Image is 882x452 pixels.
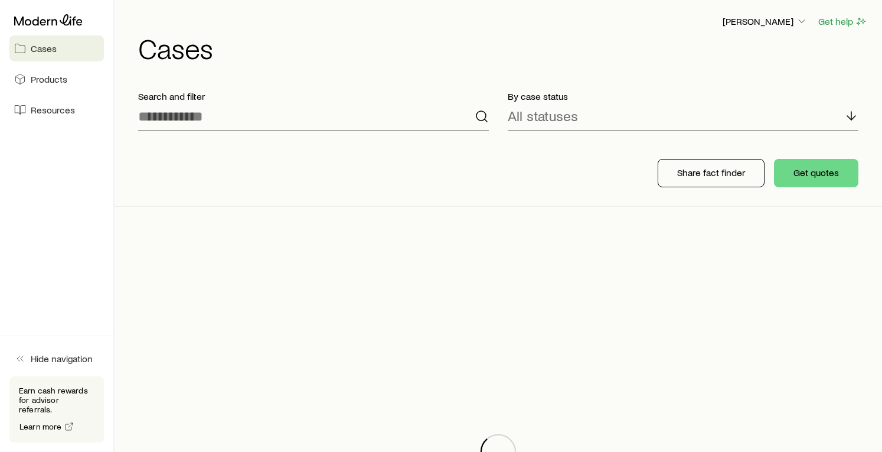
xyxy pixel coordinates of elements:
[138,34,868,62] h1: Cases
[138,90,489,102] p: Search and filter
[31,43,57,54] span: Cases
[31,353,93,365] span: Hide navigation
[19,422,62,431] span: Learn more
[31,73,67,85] span: Products
[19,386,94,414] p: Earn cash rewards for advisor referrals.
[723,15,808,27] p: [PERSON_NAME]
[31,104,75,116] span: Resources
[722,15,808,29] button: [PERSON_NAME]
[508,108,578,124] p: All statuses
[9,35,104,61] a: Cases
[9,66,104,92] a: Products
[658,159,765,187] button: Share fact finder
[508,90,858,102] p: By case status
[774,159,858,187] button: Get quotes
[9,346,104,372] button: Hide navigation
[9,376,104,443] div: Earn cash rewards for advisor referrals.Learn more
[9,97,104,123] a: Resources
[677,167,745,178] p: Share fact finder
[818,15,868,28] button: Get help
